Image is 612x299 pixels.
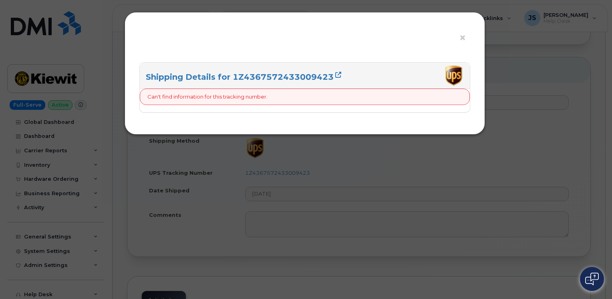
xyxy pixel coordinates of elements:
[444,65,464,87] img: ups-065b5a60214998095c38875261380b7f924ec8f6fe06ec167ae1927634933c50.png
[459,30,466,45] span: ×
[147,93,268,101] p: Can't find information for this tracking number.
[146,72,341,82] a: Shipping Details for 1Z4367572433009423
[459,32,470,44] button: ×
[585,273,599,285] img: Open chat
